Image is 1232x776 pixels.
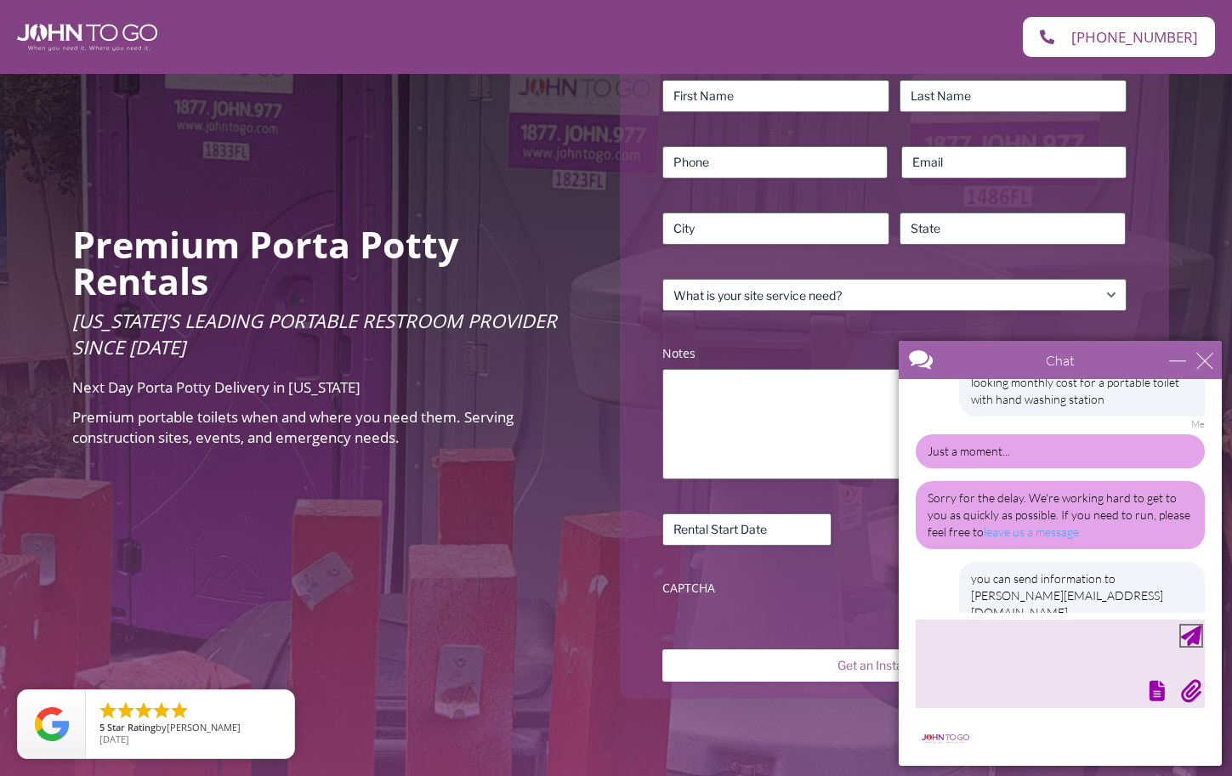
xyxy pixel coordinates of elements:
[116,700,136,721] li: 
[133,700,154,721] li: 
[35,707,69,741] img: Review Rating
[107,721,156,734] span: Star Rating
[1071,30,1198,44] span: [PHONE_NUMBER]
[99,722,281,734] span: by
[167,721,241,734] span: [PERSON_NAME]
[662,649,1126,682] input: Get an Instant Quote
[99,733,129,745] span: [DATE]
[662,146,888,178] input: Phone
[72,377,361,397] span: Next Day Porta Potty Delivery in [US_STATE]
[17,24,157,51] img: John To Go
[662,80,889,112] input: First Name
[72,226,595,299] h2: Premium Porta Potty Rentals
[662,513,832,546] input: Rental Start Date
[1023,17,1215,57] a: [PHONE_NUMBER]
[72,407,514,447] span: Premium portable toilets when and where you need them. Serving construction sites, events, and em...
[99,721,105,734] span: 5
[889,331,1232,776] iframe: Live Chat Box
[901,146,1127,178] input: Email
[151,700,172,721] li: 
[662,580,1126,597] label: CAPTCHA
[900,212,1127,245] input: State
[72,308,557,360] span: [US_STATE]’s Leading Portable Restroom Provider Since [DATE]
[98,700,118,721] li: 
[900,80,1127,112] input: Last Name
[169,700,190,721] li: 
[662,212,889,245] input: City
[662,345,1126,362] label: Notes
